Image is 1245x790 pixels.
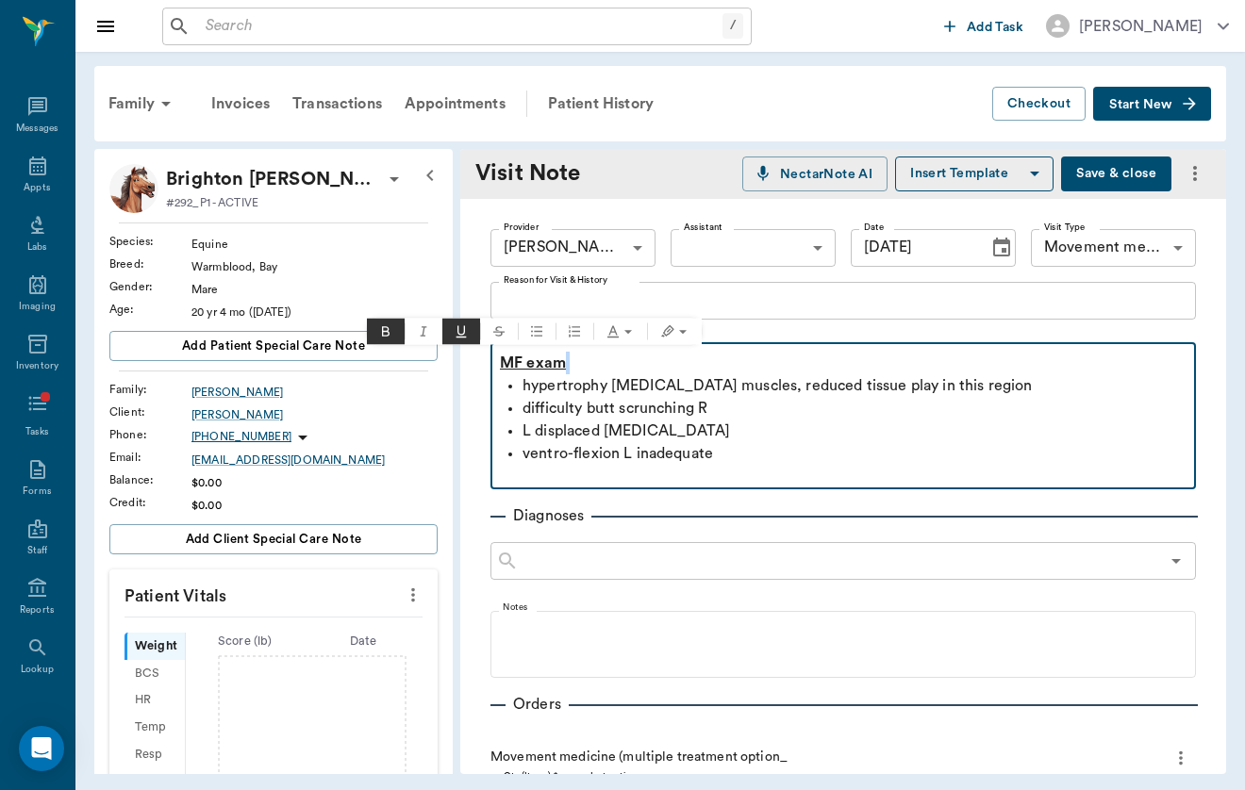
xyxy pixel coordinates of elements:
[506,504,591,527] p: Diagnoses
[864,221,884,234] label: Date
[518,319,556,345] span: Bulleted list (⌘⇧8)
[398,579,428,611] button: more
[198,13,722,40] input: Search
[124,714,185,741] div: Temp
[191,406,438,423] a: [PERSON_NAME]
[895,156,1054,191] button: Insert Template
[191,497,438,514] div: $0.00
[182,336,365,356] span: Add patient Special Care Note
[1093,87,1211,122] button: Start New
[983,229,1021,267] button: Choose date, selected date is Sep 16, 2025
[523,442,1187,465] p: ventro-flexion L inadequate
[281,81,393,126] a: Transactions
[124,741,185,768] div: Resp
[191,236,438,253] div: Equine
[191,452,438,469] a: [EMAIL_ADDRESS][DOMAIN_NAME]
[523,374,1187,397] p: hypertrophy [MEDICAL_DATA] muscles, reduced tissue play in this region
[109,449,191,466] div: Email :
[109,569,438,617] p: Patient Vitals
[16,122,59,136] div: Messages
[23,485,51,499] div: Forms
[186,633,305,650] div: Score ( lb )
[490,229,656,267] div: [PERSON_NAME]
[19,300,56,314] div: Imaging
[590,769,640,782] label: Instructions
[304,633,423,650] div: Date
[186,529,362,550] span: Add client Special Care Note
[518,319,556,345] button: Bulleted list
[16,359,58,373] div: Inventory
[191,258,438,275] div: Warmblood, Bay
[1044,221,1086,234] label: Visit Type
[851,229,975,267] input: MM/DD/YYYY
[992,87,1086,122] button: Checkout
[166,164,383,194] div: Brighton Klare
[25,425,49,439] div: Tasks
[191,384,438,401] a: [PERSON_NAME]
[1166,742,1196,774] button: more
[109,381,191,398] div: Family :
[21,663,54,677] div: Lookup
[490,748,788,767] p: Movement medicine (multiple treatment option_
[722,13,743,39] div: /
[191,304,438,321] div: 20 yr 4 mo ([DATE])
[367,319,405,345] span: Bold (⌘B)
[124,633,185,660] div: Weight
[27,544,47,558] div: Staff
[109,278,191,295] div: Gender :
[556,319,593,345] button: Ordered list
[191,429,291,445] p: [PHONE_NUMBER]
[367,319,405,345] button: Bold
[109,331,438,361] button: Add patient Special Care Note
[405,319,442,345] span: Italic (⌘I)
[503,601,528,614] label: Notes
[393,81,517,126] a: Appointments
[504,769,557,782] label: Qty (Items) *
[87,8,124,45] button: Close drawer
[97,81,189,126] div: Family
[109,426,191,443] div: Phone :
[480,319,518,345] button: Strikethrough
[506,693,569,716] p: Orders
[109,494,191,511] div: Credit :
[475,156,617,190] div: Visit Note
[24,181,50,195] div: Appts
[109,164,158,213] img: Profile Image
[1163,548,1189,574] button: Open
[594,319,647,345] button: Text color
[20,603,55,617] div: Reports
[523,420,1187,442] p: L displaced [MEDICAL_DATA]
[480,319,518,345] span: Strikethrough (⌘D)
[1031,8,1244,43] button: [PERSON_NAME]
[109,301,191,318] div: Age :
[109,403,191,420] div: Client :
[1179,157,1211,189] button: more
[504,273,607,287] label: Reason for Visit & History
[523,397,1187,420] p: difficulty butt scrunching R
[684,221,722,234] label: Assistant
[19,726,64,771] div: Open Intercom Messenger
[937,8,1031,43] button: Add Task
[109,255,191,272] div: Breed :
[27,240,47,255] div: Labs
[1031,229,1196,267] div: Movement medicine
[166,164,383,194] p: Brighton [PERSON_NAME]
[504,333,529,346] label: Notes
[1061,156,1171,191] button: Save & close
[109,471,191,488] div: Balance :
[537,81,665,126] a: Patient History
[500,355,566,370] u: MF exam
[648,319,702,345] button: Text highlight
[556,319,593,345] span: Ordered list (⌘⇧9)
[200,81,281,126] a: Invoices
[442,319,480,345] span: Underline (⌘U)
[1079,15,1203,38] div: [PERSON_NAME]
[442,319,480,345] button: Underline
[742,156,888,191] button: NectarNote AI
[191,474,438,491] div: $0.00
